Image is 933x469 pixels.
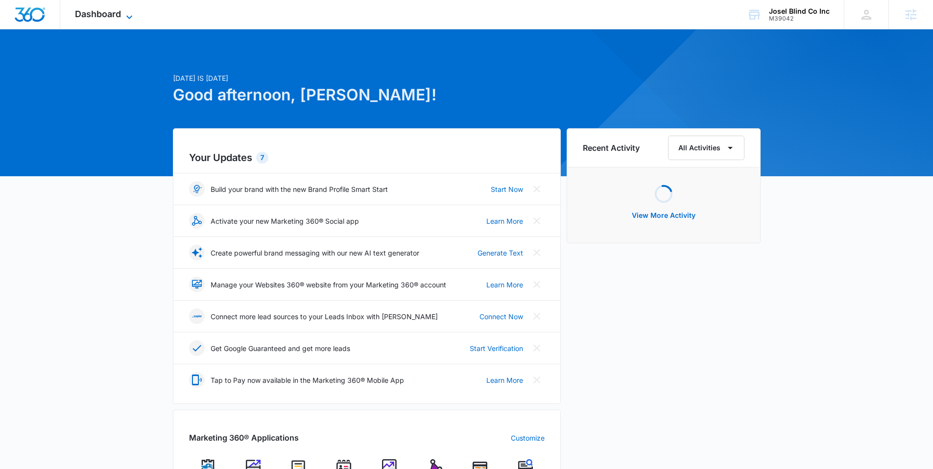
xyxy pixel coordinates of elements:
div: Domain: [DOMAIN_NAME] [25,25,108,33]
p: Tap to Pay now available in the Marketing 360® Mobile App [211,375,404,385]
h1: Good afternoon, [PERSON_NAME]! [173,83,561,107]
span: Dashboard [75,9,121,19]
button: Close [529,245,545,260]
a: Learn More [486,216,523,226]
button: Close [529,372,545,388]
button: View More Activity [622,204,705,227]
a: Connect Now [479,311,523,322]
h2: Your Updates [189,150,545,165]
p: Build your brand with the new Brand Profile Smart Start [211,184,388,194]
p: [DATE] is [DATE] [173,73,561,83]
a: Learn More [486,280,523,290]
div: account name [769,7,830,15]
p: Get Google Guaranteed and get more leads [211,343,350,353]
div: Domain Overview [37,58,88,64]
a: Learn More [486,375,523,385]
div: 7 [256,152,268,164]
div: v 4.0.25 [27,16,48,23]
img: tab_domain_overview_orange.svg [26,57,34,65]
h6: Recent Activity [583,142,640,154]
h2: Marketing 360® Applications [189,432,299,444]
button: Close [529,181,545,197]
img: tab_keywords_by_traffic_grey.svg [97,57,105,65]
a: Start Now [491,184,523,194]
button: Close [529,340,545,356]
p: Connect more lead sources to your Leads Inbox with [PERSON_NAME] [211,311,438,322]
p: Activate your new Marketing 360® Social app [211,216,359,226]
a: Customize [511,433,545,443]
button: Close [529,277,545,292]
button: Close [529,308,545,324]
button: All Activities [668,136,744,160]
a: Start Verification [470,343,523,353]
a: Generate Text [478,248,523,258]
button: Close [529,213,545,229]
div: Keywords by Traffic [108,58,165,64]
p: Create powerful brand messaging with our new AI text generator [211,248,419,258]
img: website_grey.svg [16,25,24,33]
p: Manage your Websites 360® website from your Marketing 360® account [211,280,446,290]
img: logo_orange.svg [16,16,24,23]
div: account id [769,15,830,22]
